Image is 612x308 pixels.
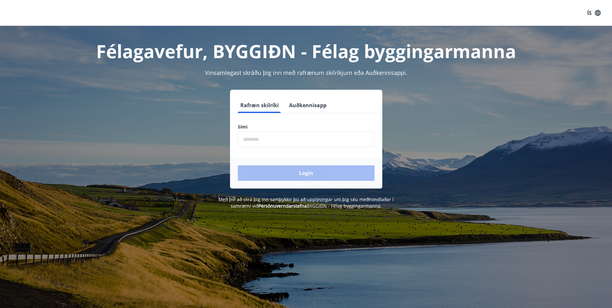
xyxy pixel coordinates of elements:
span: Með því að skrá þig inn samþykkir þú að upplýsingar um þig séu meðhöndlaðar í samræmi við BYGGIÐN... [218,196,394,209]
span: Vinsamlegast skráðu þig inn með rafrænum skilríkjum eða Auðkennisappi. [205,69,407,77]
button: ÍS [584,7,604,19]
a: Persónuverndarstefna [258,203,307,209]
button: Auðkennisapp [286,98,329,113]
button: Rafræn skilríki [238,98,281,113]
label: Sími [238,124,375,130]
h1: Félagavefur, BYGGIÐN - Félag byggingarmanna [82,39,531,63]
